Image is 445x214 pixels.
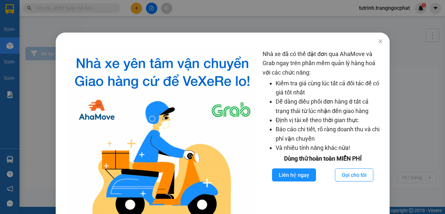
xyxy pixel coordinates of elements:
[335,168,373,181] button: Gọi cho tôi
[263,154,383,163] div: Dùng thử hoàn toàn MIỄN PHÍ
[378,39,383,44] span: close
[276,97,383,116] li: Dễ dàng điều phối đơn hàng ở tất cả trạng thái từ lúc nhận đến giao hàng
[342,171,366,179] span: Gọi cho tôi
[276,79,383,97] li: Kiểm tra giá cùng lúc tất cả đối tác để có giá tốt nhất
[276,116,383,125] li: Định vị tài xế theo thời gian thực
[272,168,316,181] button: Liên hệ ngay
[279,171,309,179] span: Liên hệ ngay
[276,143,383,152] li: Và nhiều tính năng khác nữa!
[371,33,389,51] button: Close
[276,125,383,143] li: Báo cáo chi tiết, rõ ràng doanh thu và chi phí vận chuyển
